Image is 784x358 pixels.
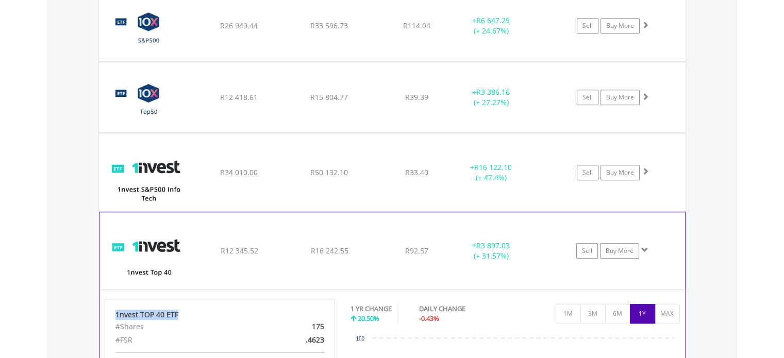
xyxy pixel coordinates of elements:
a: Buy More [600,165,640,180]
img: TFSA.ETF5IT.png [104,146,193,208]
a: Sell [576,243,598,259]
div: 1 YR CHANGE [351,304,392,314]
span: R3 386.16 [476,87,510,97]
button: 1Y [630,304,655,323]
button: 1M [556,304,581,323]
a: Sell [577,18,598,33]
div: + (+ 24.67%) [453,15,530,36]
div: + (+ 31.57%) [452,241,529,261]
span: R50 132.10 [310,167,348,177]
span: -0.43% [419,314,439,323]
div: #FSR [108,333,257,347]
img: TFSA.CTOP50.png [104,75,193,130]
a: Sell [577,90,598,105]
span: R12 418.61 [220,92,258,102]
span: R26 949.44 [220,21,258,30]
a: Sell [577,165,598,180]
span: R33 596.73 [310,21,348,30]
img: TFSA.ETFT40.png [105,225,193,287]
span: R12 345.52 [220,246,258,255]
span: R33.40 [405,167,428,177]
span: R34 010.00 [220,167,258,177]
div: + (+ 47.4%) [453,162,530,183]
div: 1nvest TOP 40 ETF [115,310,325,320]
div: .4623 [257,333,332,347]
span: R6 647.29 [476,15,510,25]
text: 100 [356,336,364,342]
button: 6M [605,304,630,323]
span: 20.50% [358,314,379,323]
span: R16 122.10 [474,162,512,172]
a: Buy More [600,90,640,105]
div: DAILY CHANGE [419,304,502,314]
img: TFSA.CSP500.png [104,4,193,59]
span: R3 897.03 [476,241,510,250]
div: + (+ 27.27%) [453,87,530,108]
div: #Shares [108,320,257,333]
span: R15 804.77 [310,92,348,102]
span: R114.04 [403,21,430,30]
span: R16 242.55 [310,246,348,255]
div: 175 [257,320,332,333]
span: R39.39 [405,92,428,102]
button: MAX [655,304,680,323]
a: Buy More [600,18,640,33]
button: 3M [580,304,606,323]
span: R92.57 [405,246,428,255]
a: Buy More [600,243,639,259]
